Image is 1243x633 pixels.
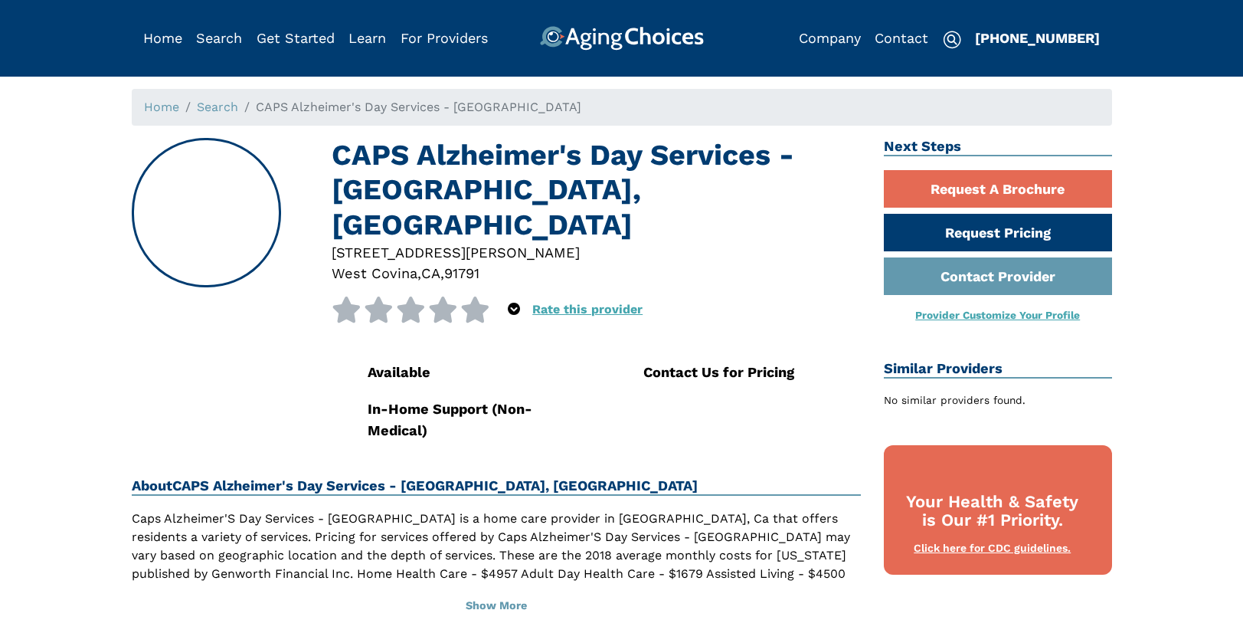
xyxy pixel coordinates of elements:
p: Caps Alzheimer'S Day Services - [GEOGRAPHIC_DATA] is a home care provider in [GEOGRAPHIC_DATA], C... [132,510,862,620]
div: Contact Us for Pricing [643,362,861,382]
span: , [440,265,444,281]
h2: About CAPS Alzheimer's Day Services - [GEOGRAPHIC_DATA], [GEOGRAPHIC_DATA] [132,477,862,496]
span: CAPS Alzheimer's Day Services - [GEOGRAPHIC_DATA] [256,100,581,114]
img: search-icon.svg [943,31,961,49]
div: Available [368,362,585,382]
a: Get Started [257,30,335,46]
button: Show More [132,589,862,623]
a: Rate this provider [532,302,643,316]
div: Popover trigger [196,26,242,51]
a: For Providers [401,30,488,46]
img: AgingChoices [539,26,703,51]
div: Popover trigger [508,297,520,323]
div: Your Health & Safety is Our #1 Priority. [899,493,1086,531]
nav: breadcrumb [132,89,1112,126]
a: Home [144,100,179,114]
a: Request A Brochure [884,170,1112,208]
a: Search [196,30,242,46]
div: 91791 [444,263,479,284]
h1: CAPS Alzheimer's Day Services - [GEOGRAPHIC_DATA], [GEOGRAPHIC_DATA] [332,138,861,242]
div: Click here for CDC guidelines. [899,541,1086,556]
h2: Next Steps [884,138,1112,156]
a: Search [197,100,238,114]
div: In-Home Support (Non-Medical) [368,398,585,441]
span: West Covina [332,265,417,281]
span: , [417,265,421,281]
div: No similar providers found. [884,392,1112,408]
a: Learn [348,30,386,46]
span: CA [421,265,440,281]
a: Contact [875,30,928,46]
a: Company [799,30,861,46]
a: Request Pricing [884,214,1112,251]
a: Contact Provider [884,257,1112,295]
div: [STREET_ADDRESS][PERSON_NAME] [332,242,861,263]
a: Provider Customize Your Profile [915,309,1080,321]
a: [PHONE_NUMBER] [975,30,1100,46]
a: Home [143,30,182,46]
h2: Similar Providers [884,360,1112,379]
